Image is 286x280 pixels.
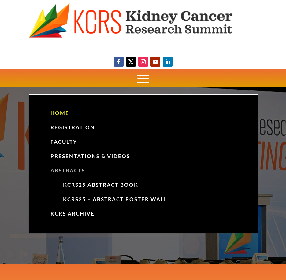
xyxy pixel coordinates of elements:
[53,178,246,192] a: KCRS25 Abstract Book
[40,106,246,120] a: Home
[163,57,173,67] a: Follow on LinkedIn
[40,207,246,221] a: KCRS Archive
[150,57,160,67] a: Follow on Youtube
[40,135,246,149] a: Faculty
[40,149,246,164] a: Presentations & Videos
[40,120,246,135] a: Registration
[53,192,246,207] a: KCRS25 – Abstract Poster Wall
[29,3,258,39] img: KCRS generic logo wide
[138,57,148,67] a: Follow on Instagram
[114,57,124,67] a: Follow on Facebook
[40,164,246,178] a: Abstracts
[126,57,136,67] a: Follow on X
